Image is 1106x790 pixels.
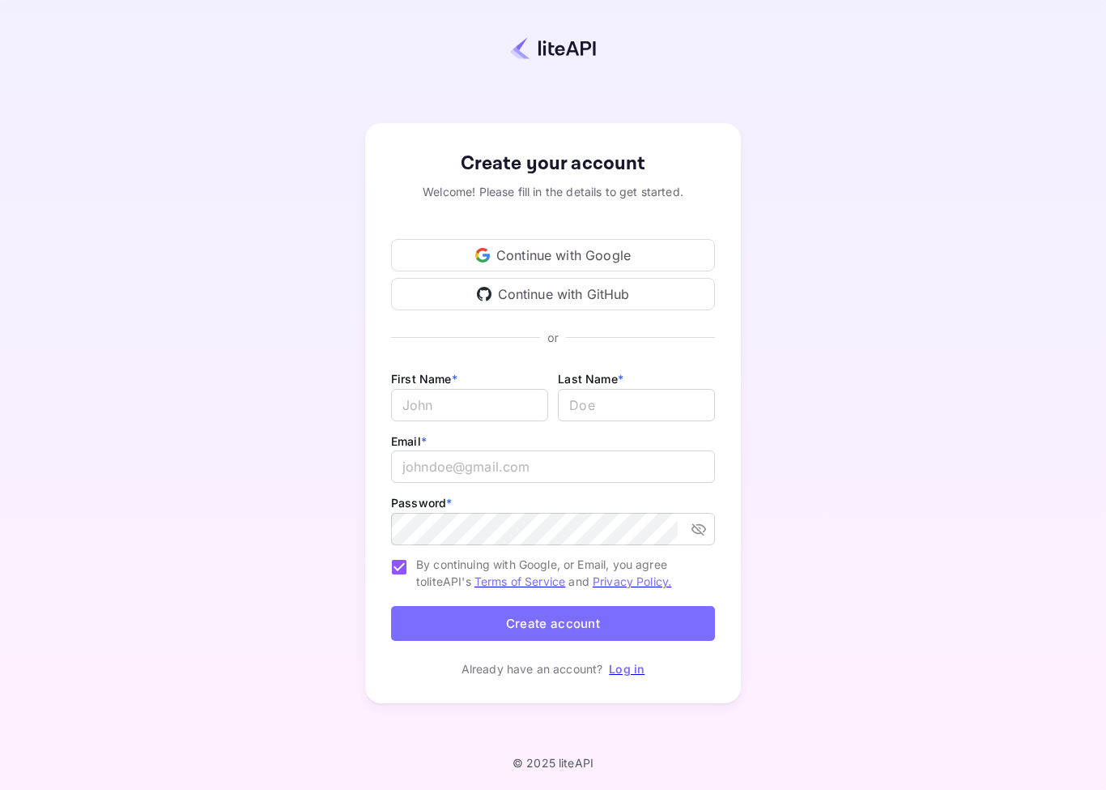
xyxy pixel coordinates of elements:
[391,372,457,386] label: First Name
[474,574,565,588] a: Terms of Service
[391,434,427,448] label: Email
[462,660,603,677] p: Already have an account?
[684,515,713,544] button: toggle password visibility
[391,278,715,310] div: Continue with GitHub
[391,606,715,641] button: Create account
[391,149,715,178] div: Create your account
[513,756,593,770] p: © 2025 liteAPI
[558,372,623,386] label: Last Name
[593,574,671,588] a: Privacy Policy.
[391,239,715,271] div: Continue with Google
[391,496,452,510] label: Password
[416,556,702,590] span: By continuing with Google, or Email, you agree to liteAPI's and
[391,389,548,421] input: John
[609,662,644,676] a: Log in
[391,183,715,200] div: Welcome! Please fill in the details to get started.
[391,451,715,483] input: johndoe@gmail.com
[510,36,596,60] img: liteapi
[558,389,715,421] input: Doe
